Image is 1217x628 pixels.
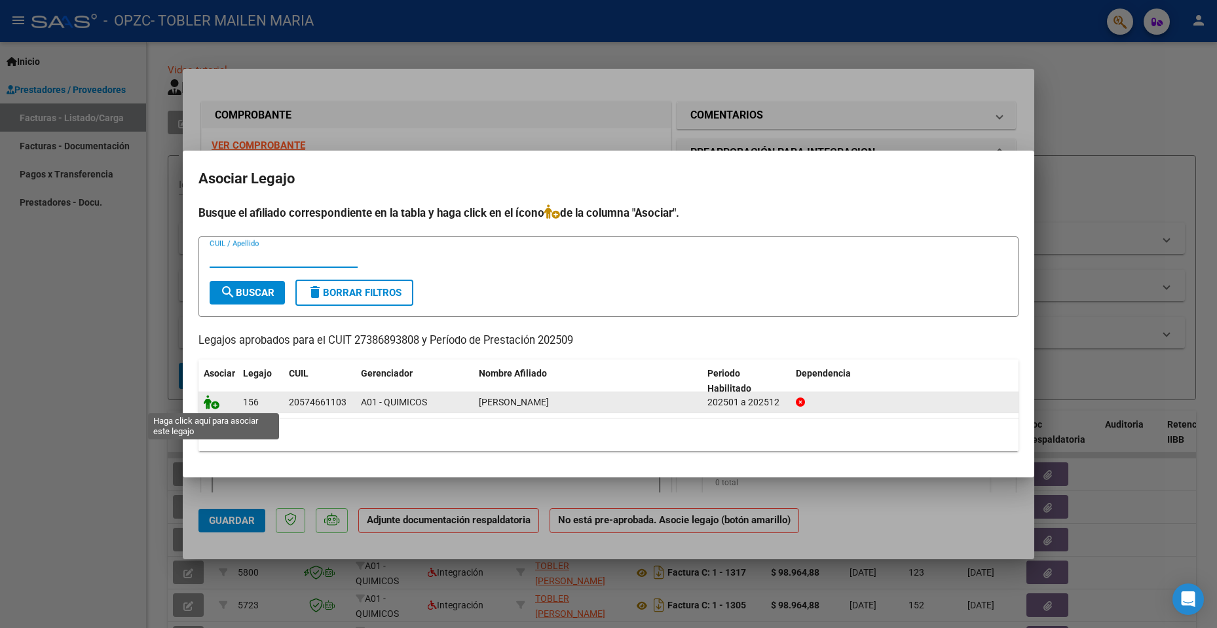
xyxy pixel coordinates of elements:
span: Dependencia [796,368,851,379]
h4: Busque el afiliado correspondiente en la tabla y haga click en el ícono de la columna "Asociar". [198,204,1019,221]
span: A01 - QUIMICOS [361,397,427,407]
datatable-header-cell: Dependencia [791,360,1019,403]
div: 202501 a 202512 [707,395,785,410]
span: Gerenciador [361,368,413,379]
div: 20574661103 [289,395,346,410]
span: 156 [243,397,259,407]
datatable-header-cell: CUIL [284,360,356,403]
datatable-header-cell: Nombre Afiliado [474,360,702,403]
span: Buscar [220,287,274,299]
datatable-header-cell: Gerenciador [356,360,474,403]
span: CUIL [289,368,309,379]
button: Buscar [210,281,285,305]
span: Nombre Afiliado [479,368,547,379]
datatable-header-cell: Asociar [198,360,238,403]
span: Borrar Filtros [307,287,402,299]
div: 1 registros [198,418,1019,451]
datatable-header-cell: Periodo Habilitado [702,360,791,403]
span: Periodo Habilitado [707,368,751,394]
datatable-header-cell: Legajo [238,360,284,403]
h2: Asociar Legajo [198,166,1019,191]
span: Asociar [204,368,235,379]
span: Legajo [243,368,272,379]
div: Open Intercom Messenger [1172,583,1204,615]
span: HANLON ALVARO EMANUEL [479,397,549,407]
p: Legajos aprobados para el CUIT 27386893808 y Período de Prestación 202509 [198,333,1019,349]
mat-icon: search [220,284,236,300]
mat-icon: delete [307,284,323,300]
button: Borrar Filtros [295,280,413,306]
